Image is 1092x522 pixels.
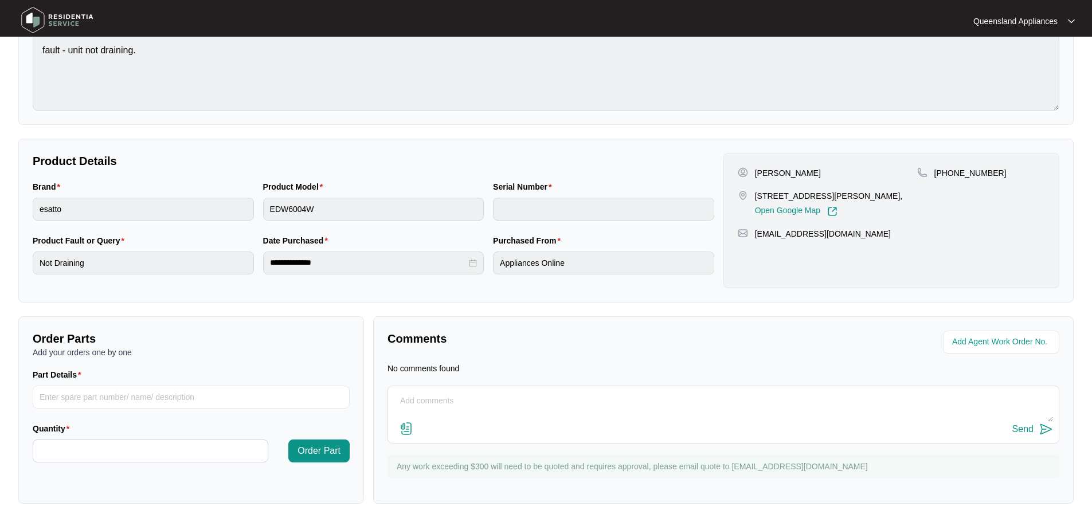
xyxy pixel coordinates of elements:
[738,167,748,178] img: user-pin
[33,33,1059,111] textarea: fault - unit not draining.
[17,3,97,37] img: residentia service logo
[33,252,254,274] input: Product Fault or Query
[33,153,714,169] p: Product Details
[755,167,821,179] p: [PERSON_NAME]
[738,190,748,201] img: map-pin
[263,198,484,221] input: Product Model
[973,15,1058,27] p: Queensland Appliances
[270,257,467,269] input: Date Purchased
[33,198,254,221] input: Brand
[33,423,74,434] label: Quantity
[827,206,837,217] img: Link-External
[493,181,556,193] label: Serial Number
[33,369,86,380] label: Part Details
[755,190,903,202] p: [STREET_ADDRESS][PERSON_NAME],
[33,440,268,462] input: Quantity
[934,167,1007,179] p: [PHONE_NUMBER]
[493,235,565,246] label: Purchased From
[493,252,714,274] input: Purchased From
[33,235,129,246] label: Product Fault or Query
[263,181,328,193] label: Product Model
[493,198,714,221] input: Serial Number
[33,347,350,358] p: Add your orders one by one
[33,331,350,347] p: Order Parts
[388,331,715,347] p: Comments
[288,439,350,462] button: Order Part
[917,167,927,178] img: map-pin
[755,228,891,240] p: [EMAIL_ADDRESS][DOMAIN_NAME]
[263,235,332,246] label: Date Purchased
[397,461,1054,472] p: Any work exceeding $300 will need to be quoted and requires approval, please email quote to [EMAI...
[1068,18,1075,24] img: dropdown arrow
[33,181,65,193] label: Brand
[33,386,350,409] input: Part Details
[738,228,748,238] img: map-pin
[755,206,837,217] a: Open Google Map
[400,422,413,435] img: file-attachment-doc.svg
[1039,422,1053,436] img: send-icon.svg
[952,335,1052,349] input: Add Agent Work Order No.
[1012,424,1034,434] div: Send
[298,444,340,458] span: Order Part
[388,363,459,374] p: No comments found
[1012,422,1053,437] button: Send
